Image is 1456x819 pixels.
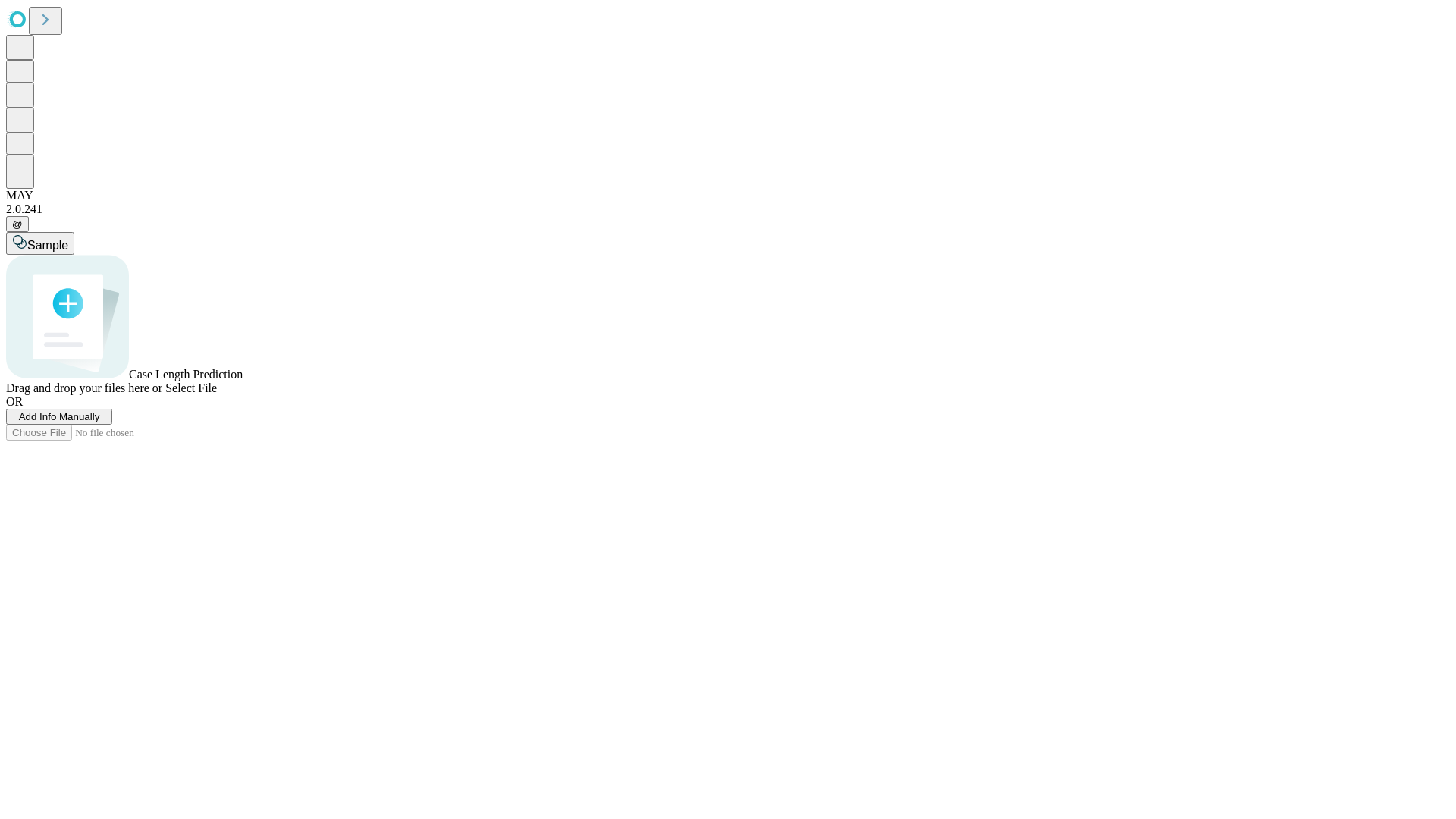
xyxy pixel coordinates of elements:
div: 2.0.241 [6,202,1450,216]
span: Select File [165,381,217,394]
div: MAY [6,189,1450,202]
span: OR [6,395,23,408]
span: Case Length Prediction [129,368,243,381]
button: Sample [6,232,74,255]
span: Add Info Manually [19,411,100,422]
span: Drag and drop your files here or [6,381,162,394]
button: Add Info Manually [6,409,112,425]
button: @ [6,216,29,232]
span: Sample [27,239,68,252]
span: @ [12,218,23,230]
